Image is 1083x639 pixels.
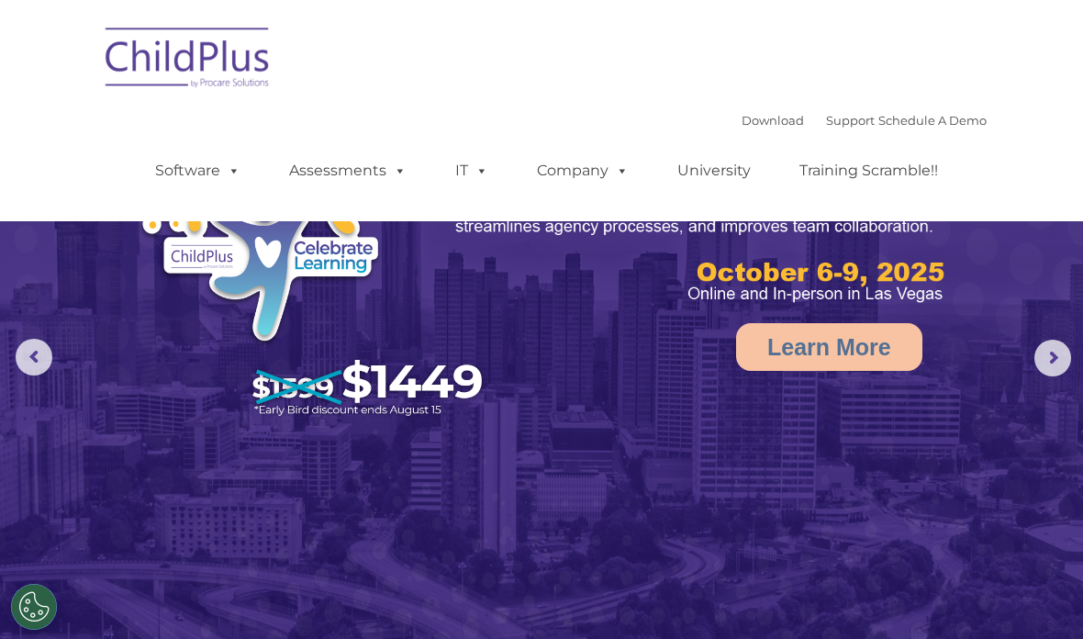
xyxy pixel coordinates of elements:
[742,113,987,128] font: |
[271,152,425,189] a: Assessments
[96,15,280,106] img: ChildPlus by Procare Solutions
[878,113,987,128] a: Schedule A Demo
[137,152,259,189] a: Software
[742,113,804,128] a: Download
[519,152,647,189] a: Company
[659,152,769,189] a: University
[11,584,57,630] button: Cookies Settings
[736,323,922,371] a: Learn More
[774,441,1083,639] iframe: Chat Widget
[437,152,507,189] a: IT
[826,113,875,128] a: Support
[781,152,956,189] a: Training Scramble!!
